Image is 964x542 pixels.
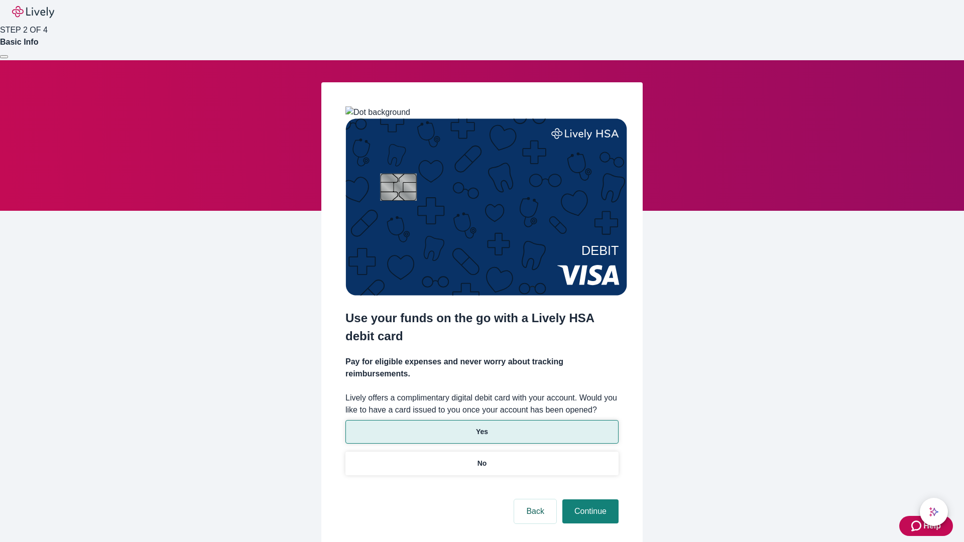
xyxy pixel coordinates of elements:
[345,392,619,416] label: Lively offers a complimentary digital debit card with your account. Would you like to have a card...
[345,452,619,475] button: No
[345,118,627,296] img: Debit card
[920,498,948,526] button: chat
[562,499,619,523] button: Continue
[899,516,953,536] button: Zendesk support iconHelp
[911,520,923,532] svg: Zendesk support icon
[514,499,556,523] button: Back
[477,458,487,469] p: No
[345,356,619,380] h4: Pay for eligible expenses and never worry about tracking reimbursements.
[345,106,410,118] img: Dot background
[345,309,619,345] h2: Use your funds on the go with a Lively HSA debit card
[345,420,619,444] button: Yes
[929,507,939,517] svg: Lively AI Assistant
[923,520,941,532] span: Help
[12,6,54,18] img: Lively
[476,427,488,437] p: Yes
